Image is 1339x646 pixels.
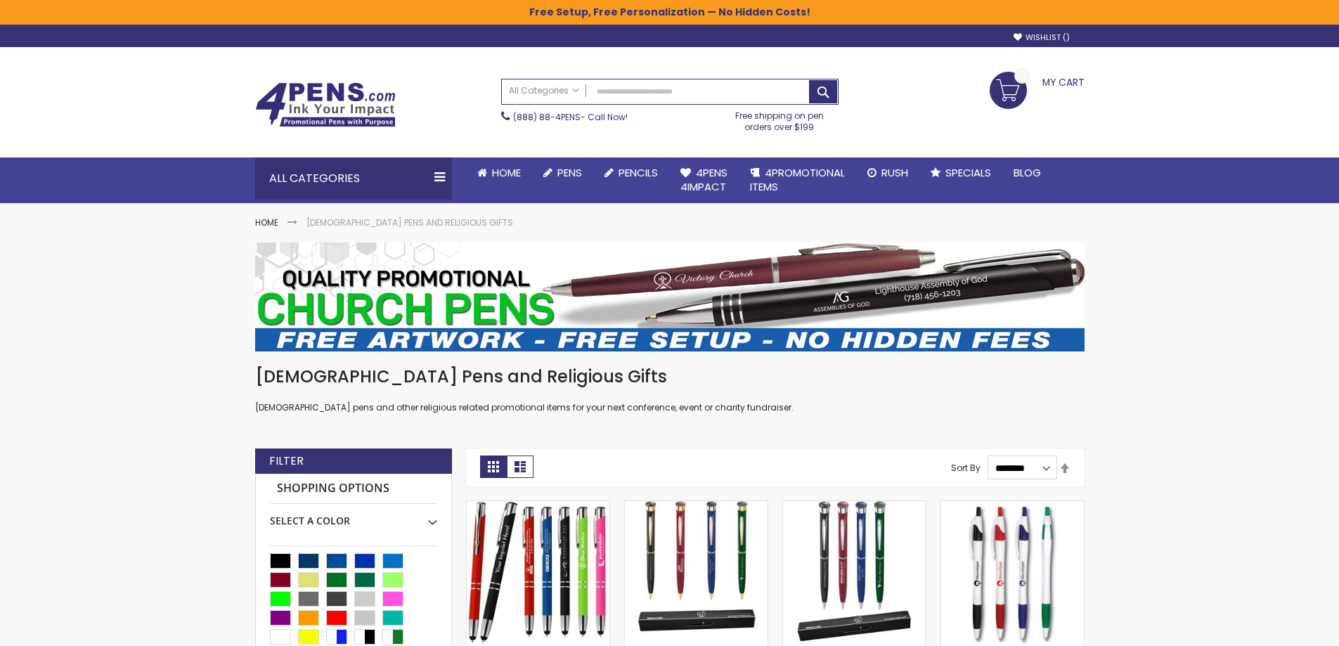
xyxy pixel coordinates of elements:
[255,217,278,228] a: Home
[593,157,669,188] a: Pencils
[1014,32,1070,43] a: Wishlist
[625,501,768,644] img: Aura Collection - Garland® USA Made Hefty High Gloss Gold Accents Pearlescent Dome Ballpoint Meta...
[619,165,658,180] span: Pencils
[513,111,581,123] a: (888) 88-4PENS
[951,462,981,474] label: Sort By
[1014,165,1041,180] span: Blog
[625,500,768,512] a: Aura Collection - Garland® USA Made Hefty High Gloss Gold Accents Pearlescent Dome Ballpoint Meta...
[492,165,521,180] span: Home
[739,157,856,203] a: 4PROMOTIONALITEMS
[255,366,1085,414] div: [DEMOGRAPHIC_DATA] pens and other religious related promotional items for your next conference, e...
[480,456,507,478] strong: Grid
[941,500,1084,512] a: Gripped Slimster Pen
[509,85,579,96] span: All Categories
[720,105,839,133] div: Free shipping on pen orders over $199
[306,217,513,228] strong: [DEMOGRAPHIC_DATA] Pens and Religious Gifts
[532,157,593,188] a: Pens
[255,366,1085,388] h1: [DEMOGRAPHIC_DATA] Pens and Religious Gifts
[502,79,586,103] a: All Categories
[1002,157,1052,188] a: Blog
[269,453,304,469] strong: Filter
[557,165,582,180] span: Pens
[783,500,926,512] a: Aura Collection - Garland® USA Made Hefty High Gloss Chrome Accents Pearlescent Dome Ballpoint Me...
[255,157,452,200] div: All Categories
[750,165,845,194] span: 4PROMOTIONAL ITEMS
[255,243,1085,351] img: Church Pens and Religious Gifts
[270,474,437,504] strong: Shopping Options
[466,157,532,188] a: Home
[680,165,727,194] span: 4Pens 4impact
[513,111,628,123] span: - Call Now!
[783,501,926,644] img: Aura Collection - Garland® USA Made Hefty High Gloss Chrome Accents Pearlescent Dome Ballpoint Me...
[270,504,437,528] div: Select A Color
[919,157,1002,188] a: Specials
[856,157,919,188] a: Rush
[945,165,991,180] span: Specials
[881,165,908,180] span: Rush
[255,82,396,127] img: 4Pens Custom Pens and Promotional Products
[941,501,1084,644] img: Gripped Slimster Pen
[669,157,739,203] a: 4Pens4impact
[467,500,609,512] a: Paramount Custom Metal Stylus® Pens -Special Offer
[467,501,609,644] img: Paramount Custom Metal Stylus® Pens -Special Offer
